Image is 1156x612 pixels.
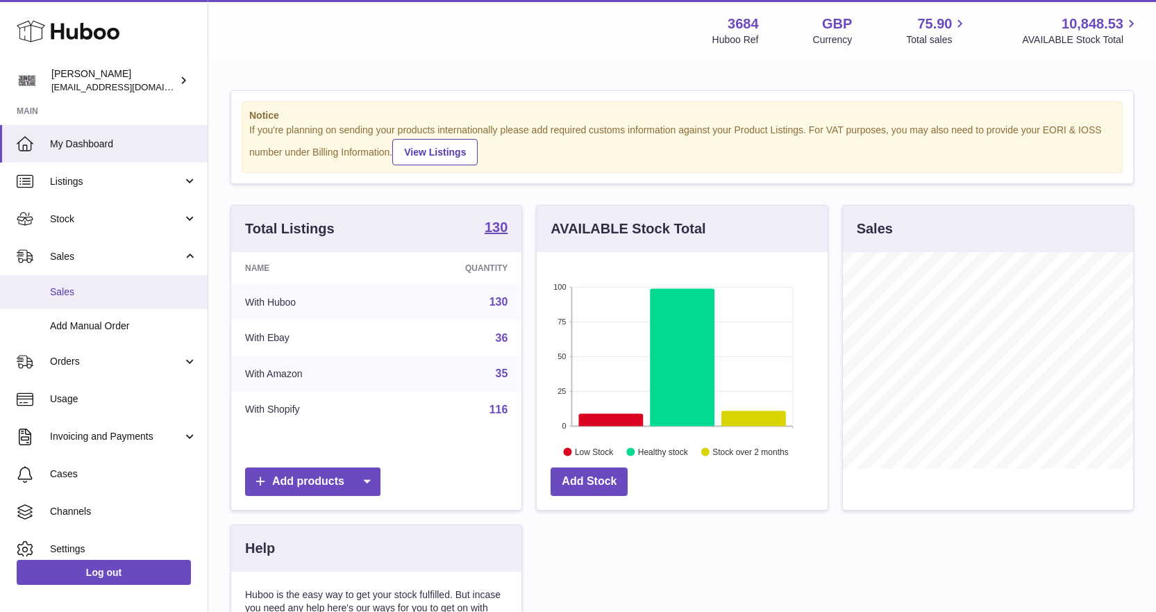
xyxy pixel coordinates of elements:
span: 10,848.53 [1062,15,1123,33]
a: 130 [485,220,508,237]
a: 116 [489,404,508,415]
a: 130 [489,296,508,308]
td: With Amazon [231,356,390,392]
text: Stock over 2 months [713,447,789,456]
span: Orders [50,355,183,368]
a: 36 [496,332,508,344]
span: Listings [50,175,183,188]
a: 35 [496,367,508,379]
h3: Sales [857,220,893,238]
span: Total sales [906,33,968,47]
th: Name [231,252,390,284]
a: Log out [17,560,191,585]
strong: 130 [485,220,508,234]
h3: AVAILABLE Stock Total [551,220,705,238]
div: Currency [813,33,853,47]
span: Channels [50,505,197,518]
text: 0 [562,422,567,430]
span: Cases [50,468,197,481]
span: Sales [50,250,183,263]
strong: GBP [822,15,852,33]
span: AVAILABLE Stock Total [1022,33,1139,47]
span: Invoicing and Payments [50,430,183,443]
div: Huboo Ref [712,33,759,47]
a: View Listings [392,139,478,165]
a: Add products [245,468,380,496]
span: Add Manual Order [50,320,197,333]
text: Healthy stock [638,447,689,456]
strong: Notice [249,109,1115,122]
div: [PERSON_NAME] [51,67,176,94]
text: Low Stock [575,447,614,456]
h3: Total Listings [245,220,335,238]
span: 75.90 [917,15,952,33]
text: 75 [558,317,567,326]
span: Sales [50,286,197,299]
text: 25 [558,387,567,395]
text: 100 [553,283,566,291]
text: 50 [558,352,567,361]
a: 10,848.53 AVAILABLE Stock Total [1022,15,1139,47]
div: If you're planning on sending your products internationally please add required customs informati... [249,124,1115,165]
span: [EMAIL_ADDRESS][DOMAIN_NAME] [51,81,204,92]
td: With Huboo [231,284,390,320]
strong: 3684 [728,15,759,33]
td: With Ebay [231,320,390,356]
a: Add Stock [551,468,628,496]
img: theinternationalventure@gmail.com [17,70,37,91]
span: Stock [50,213,183,226]
a: 75.90 Total sales [906,15,968,47]
h3: Help [245,539,275,558]
td: With Shopify [231,392,390,428]
span: Settings [50,543,197,556]
th: Quantity [390,252,521,284]
span: My Dashboard [50,138,197,151]
span: Usage [50,392,197,406]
